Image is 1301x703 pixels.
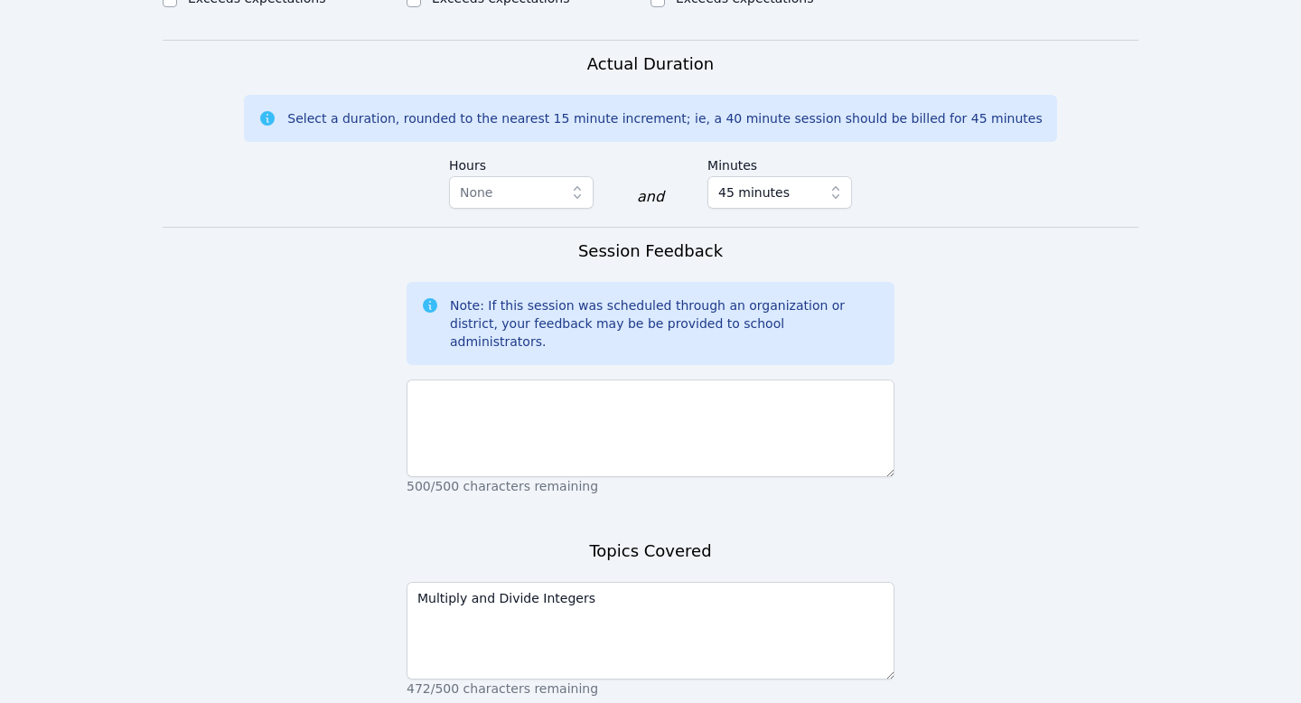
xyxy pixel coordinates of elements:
[578,239,723,264] h3: Session Feedback
[407,680,894,698] p: 472/500 characters remaining
[449,176,594,209] button: None
[589,539,711,564] h3: Topics Covered
[450,296,880,351] div: Note: If this session was scheduled through an organization or district, your feedback may be be ...
[287,109,1042,127] div: Select a duration, rounded to the nearest 15 minute increment; ie, a 40 minute session should be ...
[449,149,594,176] label: Hours
[587,52,714,77] h3: Actual Duration
[707,176,852,209] button: 45 minutes
[407,582,894,680] textarea: Multiply and Divide Integers
[707,149,852,176] label: Minutes
[718,182,790,203] span: 45 minutes
[460,185,493,200] span: None
[407,477,894,495] p: 500/500 characters remaining
[637,186,664,208] div: and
